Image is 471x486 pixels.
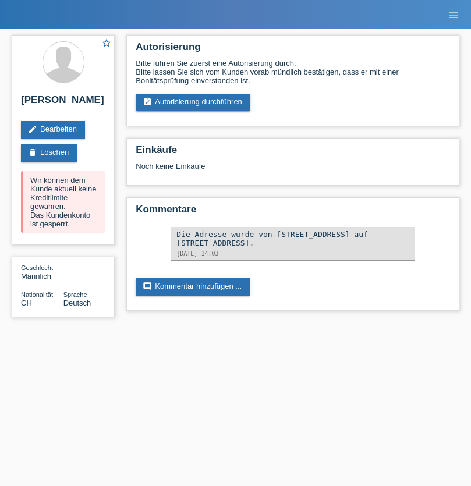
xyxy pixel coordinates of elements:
div: [DATE] 14:03 [176,250,409,257]
div: Wir können dem Kunde aktuell keine Kreditlimite gewähren. Das Kundenkonto ist gesperrt. [21,171,105,233]
h2: Einkäufe [136,144,450,162]
h2: Kommentare [136,204,450,221]
span: Schweiz [21,299,32,307]
a: commentKommentar hinzufügen ... [136,278,250,296]
a: menu [442,11,465,18]
i: edit [28,125,37,134]
i: star_border [101,38,112,48]
h2: [PERSON_NAME] [21,94,105,112]
div: Noch keine Einkäufe [136,162,450,179]
a: editBearbeiten [21,121,85,139]
span: Geschlecht [21,264,53,271]
h2: Autorisierung [136,41,450,59]
a: star_border [101,38,112,50]
i: delete [28,148,37,157]
div: Die Adresse wurde von [STREET_ADDRESS] auf [STREET_ADDRESS]. [176,230,409,247]
span: Nationalität [21,291,53,298]
span: Sprache [63,291,87,298]
i: assignment_turned_in [143,97,152,107]
div: Männlich [21,263,63,281]
i: menu [448,9,459,21]
a: deleteLöschen [21,144,77,162]
div: Bitte führen Sie zuerst eine Autorisierung durch. Bitte lassen Sie sich vom Kunden vorab mündlich... [136,59,450,85]
span: Deutsch [63,299,91,307]
a: assignment_turned_inAutorisierung durchführen [136,94,250,111]
i: comment [143,282,152,291]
